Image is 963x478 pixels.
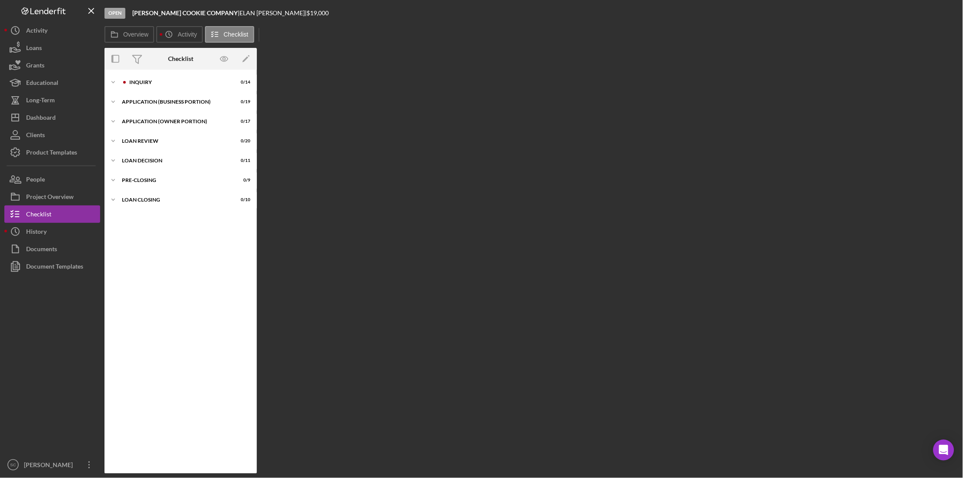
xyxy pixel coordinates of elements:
[4,74,100,91] button: Educational
[235,119,250,124] div: 0 / 17
[104,26,154,43] button: Overview
[129,80,229,85] div: INQUIRY
[239,10,306,17] div: ELAN [PERSON_NAME] |
[26,258,83,277] div: Document Templates
[4,188,100,205] button: Project Overview
[26,126,45,146] div: Clients
[122,178,229,183] div: PRE-CLOSING
[4,22,100,39] button: Activity
[122,119,229,124] div: APPLICATION (OWNER PORTION)
[4,456,100,474] button: SC[PERSON_NAME]
[4,205,100,223] button: Checklist
[4,91,100,109] button: Long-Term
[178,31,197,38] label: Activity
[26,205,51,225] div: Checklist
[132,9,238,17] b: [PERSON_NAME] COOKIE COMPANY
[933,440,954,461] div: Open Intercom Messenger
[4,171,100,188] button: People
[4,39,100,57] button: Loans
[168,55,193,62] div: Checklist
[132,10,239,17] div: |
[235,158,250,163] div: 0 / 11
[122,158,229,163] div: LOAN DECISION
[4,109,100,126] button: Dashboard
[22,456,78,476] div: [PERSON_NAME]
[4,223,100,240] button: History
[235,99,250,104] div: 0 / 19
[235,80,250,85] div: 0 / 14
[26,91,55,111] div: Long-Term
[156,26,202,43] button: Activity
[104,8,125,19] div: Open
[235,138,250,144] div: 0 / 20
[26,57,44,76] div: Grants
[4,144,100,161] button: Product Templates
[235,197,250,202] div: 0 / 10
[26,22,47,41] div: Activity
[26,74,58,94] div: Educational
[4,57,100,74] button: Grants
[10,463,16,468] text: SC
[123,31,148,38] label: Overview
[26,39,42,59] div: Loans
[4,126,100,144] button: Clients
[235,178,250,183] div: 0 / 9
[26,223,47,242] div: History
[26,240,57,260] div: Documents
[205,26,254,43] button: Checklist
[26,171,45,190] div: People
[306,9,329,17] span: $19,000
[122,138,229,144] div: LOAN REVIEW
[26,144,77,163] div: Product Templates
[4,258,100,275] button: Document Templates
[122,197,229,202] div: LOAN CLOSING
[224,31,249,38] label: Checklist
[26,109,56,128] div: Dashboard
[4,240,100,258] button: Documents
[26,188,74,208] div: Project Overview
[122,99,229,104] div: APPLICATION (BUSINESS PORTION)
